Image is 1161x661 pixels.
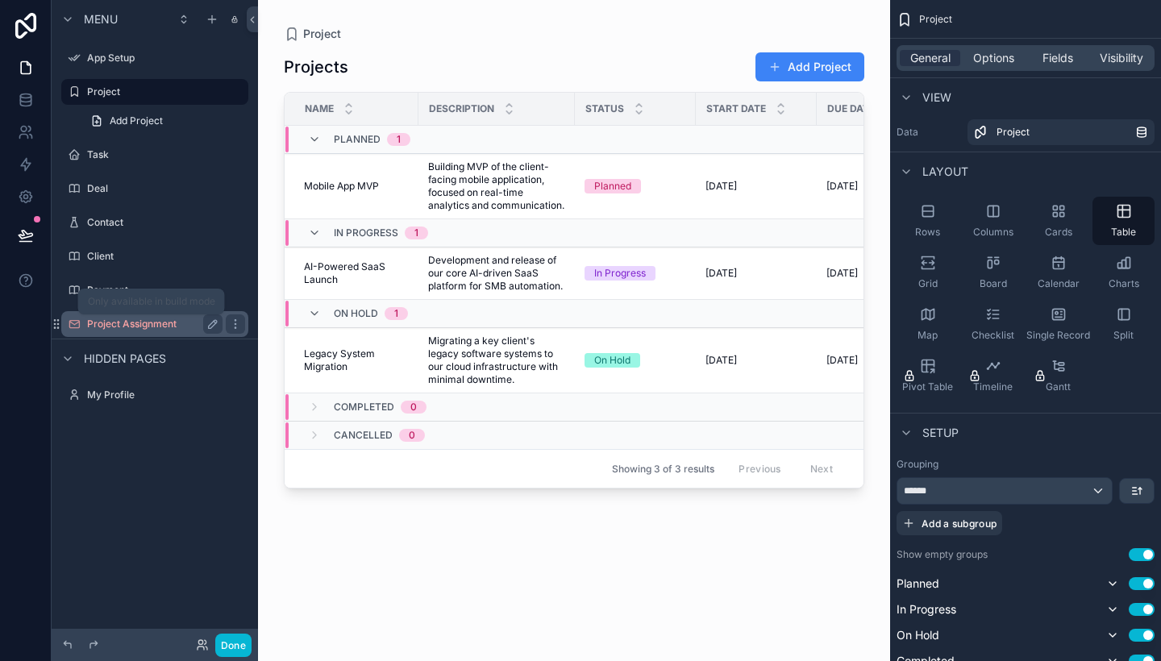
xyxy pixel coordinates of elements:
[87,284,245,297] label: Payment
[394,307,398,320] div: 1
[304,347,409,373] a: Legacy System Migration
[705,180,737,193] span: [DATE]
[87,182,245,195] label: Deal
[897,576,939,592] span: Planned
[915,226,940,239] span: Rows
[705,267,737,280] span: [DATE]
[922,164,968,180] span: Layout
[410,401,417,414] div: 0
[980,277,1007,290] span: Board
[897,548,988,561] label: Show empty groups
[334,401,394,414] span: Completed
[61,176,248,202] a: Deal
[826,180,928,193] a: [DATE]
[1092,197,1155,245] button: Table
[705,267,807,280] a: [DATE]
[429,102,494,115] span: Description
[705,354,807,367] a: [DATE]
[922,518,997,530] span: Add a subgroup
[902,380,953,393] span: Pivot Table
[428,254,565,293] a: Development and release of our core AI-driven SaaS platform for SMB automation.
[1042,50,1073,66] span: Fields
[87,318,216,330] label: Project Assignment
[1045,226,1072,239] span: Cards
[87,85,239,98] label: Project
[897,458,938,471] label: Grouping
[414,227,418,239] div: 1
[585,179,686,193] a: Planned
[61,142,248,168] a: Task
[973,380,1013,393] span: Timeline
[962,197,1024,245] button: Columns
[826,267,858,280] span: [DATE]
[1027,248,1089,297] button: Calendar
[1113,329,1134,342] span: Split
[972,329,1014,342] span: Checklist
[215,634,252,657] button: Done
[910,50,951,66] span: General
[61,311,248,337] a: Project Assignment
[612,463,714,476] span: Showing 3 of 3 results
[284,26,341,42] a: Project
[585,266,686,281] a: In Progress
[997,126,1030,139] span: Project
[334,133,381,146] span: Planned
[973,226,1013,239] span: Columns
[87,216,245,229] label: Contact
[897,300,959,348] button: Map
[81,108,248,134] a: Add Project
[897,627,939,643] span: On Hold
[334,307,378,320] span: On Hold
[897,197,959,245] button: Rows
[1026,329,1090,342] span: Single Record
[918,329,938,342] span: Map
[1092,300,1155,348] button: Split
[594,266,646,281] div: In Progress
[827,102,875,115] span: Due Date
[973,50,1014,66] span: Options
[594,179,631,193] div: Planned
[284,56,348,78] h1: Projects
[88,295,215,307] span: Only available in build mode
[897,351,959,400] button: Pivot Table
[1111,226,1136,239] span: Table
[897,248,959,297] button: Grid
[397,133,401,146] div: 1
[826,354,858,367] span: [DATE]
[962,351,1024,400] button: Timeline
[84,11,118,27] span: Menu
[334,227,398,239] span: In Progress
[897,126,961,139] label: Data
[61,79,248,105] a: Project
[87,250,245,263] label: Client
[585,353,686,368] a: On Hold
[428,335,565,386] a: Migrating a key client's legacy software systems to our cloud infrastructure with minimal downtime.
[1027,300,1089,348] button: Single Record
[1027,351,1089,400] button: Gantt
[967,119,1155,145] a: Project
[962,248,1024,297] button: Board
[897,511,1002,535] button: Add a subgroup
[826,354,928,367] a: [DATE]
[1092,248,1155,297] button: Charts
[962,300,1024,348] button: Checklist
[922,425,959,441] span: Setup
[305,102,334,115] span: Name
[826,267,928,280] a: [DATE]
[428,160,565,212] a: Building MVP of the client-facing mobile application, focused on real-time analytics and communic...
[918,277,938,290] span: Grid
[922,89,951,106] span: View
[61,243,248,269] a: Client
[585,102,624,115] span: Status
[409,429,415,442] div: 0
[304,260,409,286] a: AI-Powered SaaS Launch
[826,180,858,193] span: [DATE]
[755,52,864,81] button: Add Project
[87,389,245,401] label: My Profile
[334,429,393,442] span: Cancelled
[705,354,737,367] span: [DATE]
